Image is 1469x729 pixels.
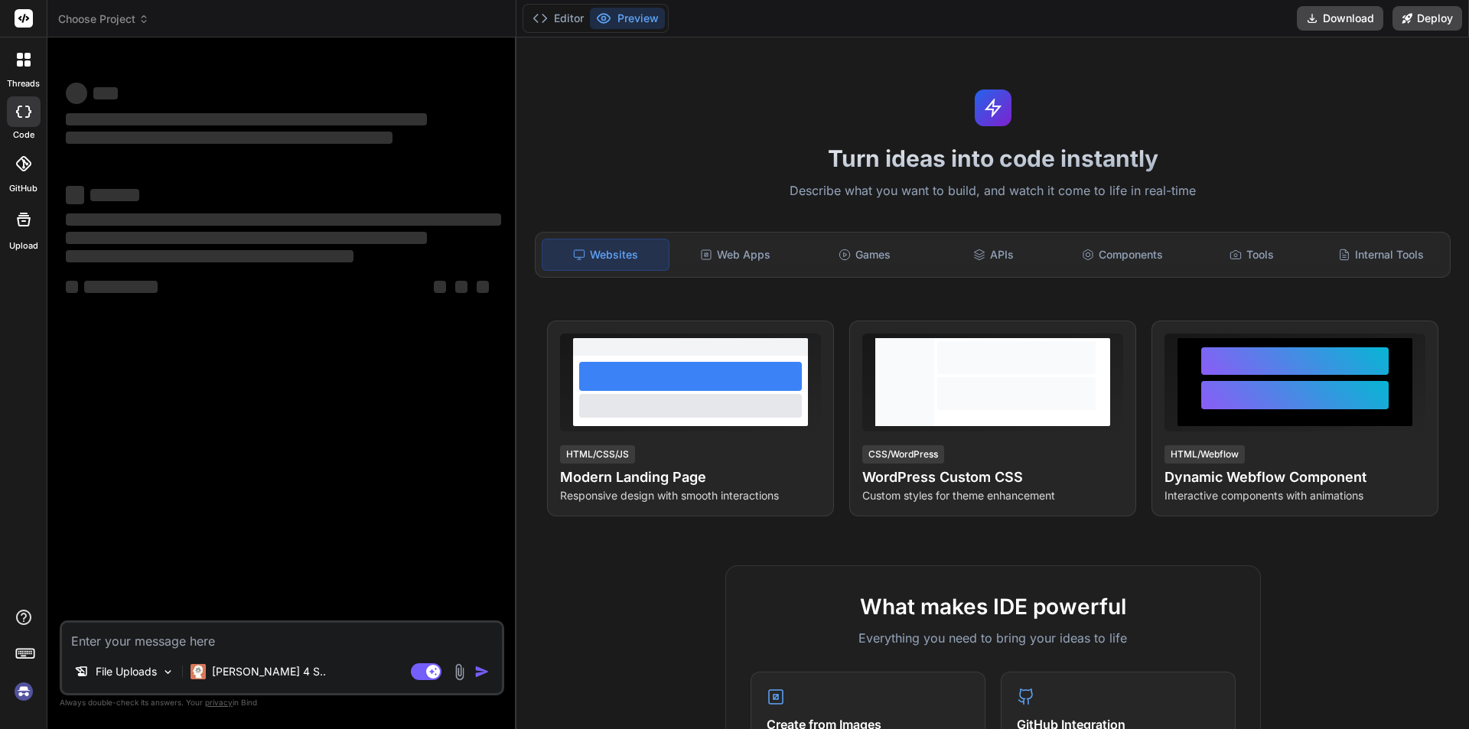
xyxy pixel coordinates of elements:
div: Web Apps [673,239,799,271]
img: signin [11,679,37,705]
div: Internal Tools [1318,239,1444,271]
button: Preview [590,8,665,29]
span: ‌ [66,186,84,204]
div: CSS/WordPress [862,445,944,464]
label: GitHub [9,182,37,195]
span: ‌ [434,281,446,293]
span: ‌ [66,113,427,125]
h4: Modern Landing Page [560,467,821,488]
p: Custom styles for theme enhancement [862,488,1123,503]
button: Download [1297,6,1383,31]
span: ‌ [66,250,353,262]
div: Components [1060,239,1186,271]
span: ‌ [66,213,501,226]
label: code [13,129,34,142]
span: ‌ [66,132,392,144]
h1: Turn ideas into code instantly [526,145,1460,172]
div: Websites [542,239,669,271]
button: Editor [526,8,590,29]
span: Choose Project [58,11,149,27]
p: Interactive components with animations [1164,488,1425,503]
button: Deploy [1392,6,1462,31]
p: File Uploads [96,664,157,679]
p: Always double-check its answers. Your in Bind [60,695,504,710]
div: Games [802,239,928,271]
h4: WordPress Custom CSS [862,467,1123,488]
img: Claude 4 Sonnet [191,664,206,679]
span: privacy [205,698,233,707]
div: Tools [1189,239,1315,271]
p: Describe what you want to build, and watch it come to life in real-time [526,181,1460,201]
div: APIs [930,239,1057,271]
span: ‌ [84,281,158,293]
h4: Dynamic Webflow Component [1164,467,1425,488]
img: Pick Models [161,666,174,679]
p: Everything you need to bring your ideas to life [751,629,1236,647]
div: HTML/Webflow [1164,445,1245,464]
span: ‌ [66,83,87,104]
h2: What makes IDE powerful [751,591,1236,623]
label: threads [7,77,40,90]
label: Upload [9,239,38,252]
span: ‌ [477,281,489,293]
p: Responsive design with smooth interactions [560,488,821,503]
img: attachment [451,663,468,681]
span: ‌ [66,232,427,244]
span: ‌ [90,189,139,201]
span: ‌ [93,87,118,99]
img: icon [474,664,490,679]
div: HTML/CSS/JS [560,445,635,464]
p: [PERSON_NAME] 4 S.. [212,664,326,679]
span: ‌ [66,281,78,293]
span: ‌ [455,281,467,293]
